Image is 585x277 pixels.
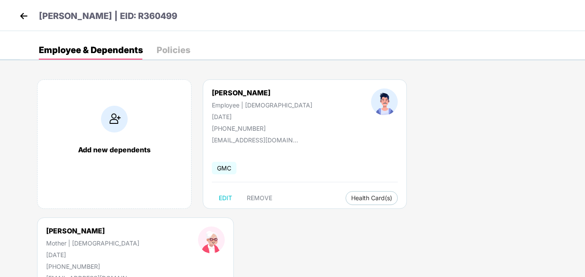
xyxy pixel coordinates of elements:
div: [PHONE_NUMBER] [46,263,139,270]
div: [DATE] [46,251,139,258]
span: GMC [212,162,236,174]
img: addIcon [101,106,128,132]
div: Employee | [DEMOGRAPHIC_DATA] [212,101,312,109]
button: Health Card(s) [346,191,398,205]
img: back [17,9,30,22]
div: Add new dependents [46,145,182,154]
div: [PHONE_NUMBER] [212,125,312,132]
div: [PERSON_NAME] [46,227,139,235]
span: REMOVE [247,195,272,201]
div: Mother | [DEMOGRAPHIC_DATA] [46,239,139,247]
button: REMOVE [240,191,279,205]
span: Health Card(s) [351,196,392,200]
div: [EMAIL_ADDRESS][DOMAIN_NAME] [212,136,298,144]
p: [PERSON_NAME] | EID: R360499 [39,9,177,23]
div: Policies [157,46,190,54]
img: profileImage [198,227,225,253]
img: profileImage [371,88,398,115]
span: EDIT [219,195,232,201]
div: Employee & Dependents [39,46,143,54]
div: [DATE] [212,113,312,120]
button: EDIT [212,191,239,205]
div: [PERSON_NAME] [212,88,312,97]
